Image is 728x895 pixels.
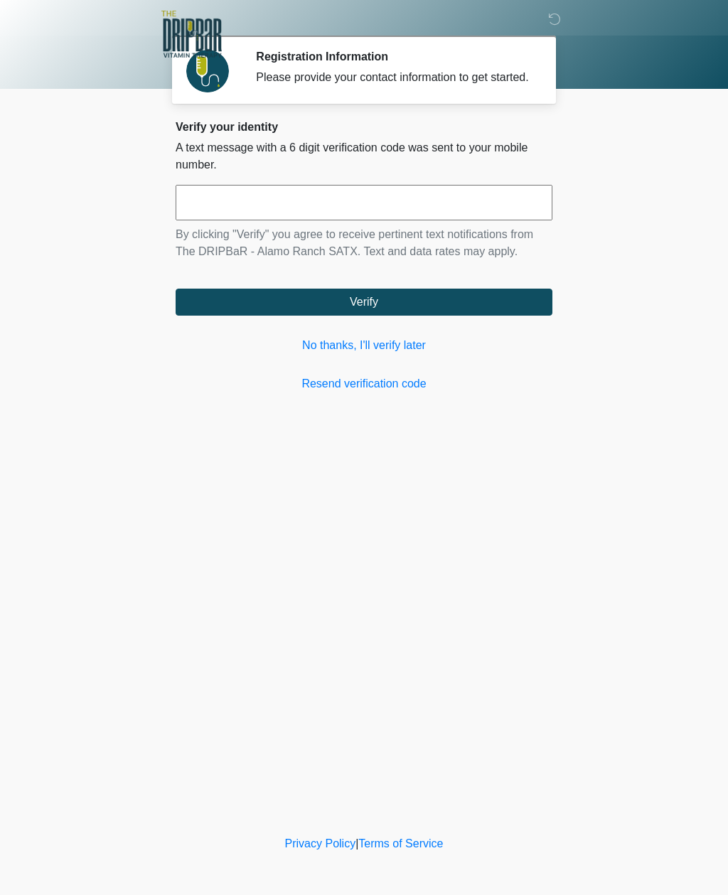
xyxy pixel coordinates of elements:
[358,837,443,850] a: Terms of Service
[256,69,531,86] div: Please provide your contact information to get started.
[176,120,552,134] h2: Verify your identity
[176,375,552,392] a: Resend verification code
[176,337,552,354] a: No thanks, I'll verify later
[176,226,552,260] p: By clicking "Verify" you agree to receive pertinent text notifications from The DRIPBaR - Alamo R...
[176,289,552,316] button: Verify
[176,139,552,173] p: A text message with a 6 digit verification code was sent to your mobile number.
[285,837,356,850] a: Privacy Policy
[161,11,222,58] img: The DRIPBaR - Alamo Ranch SATX Logo
[355,837,358,850] a: |
[186,50,229,92] img: Agent Avatar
